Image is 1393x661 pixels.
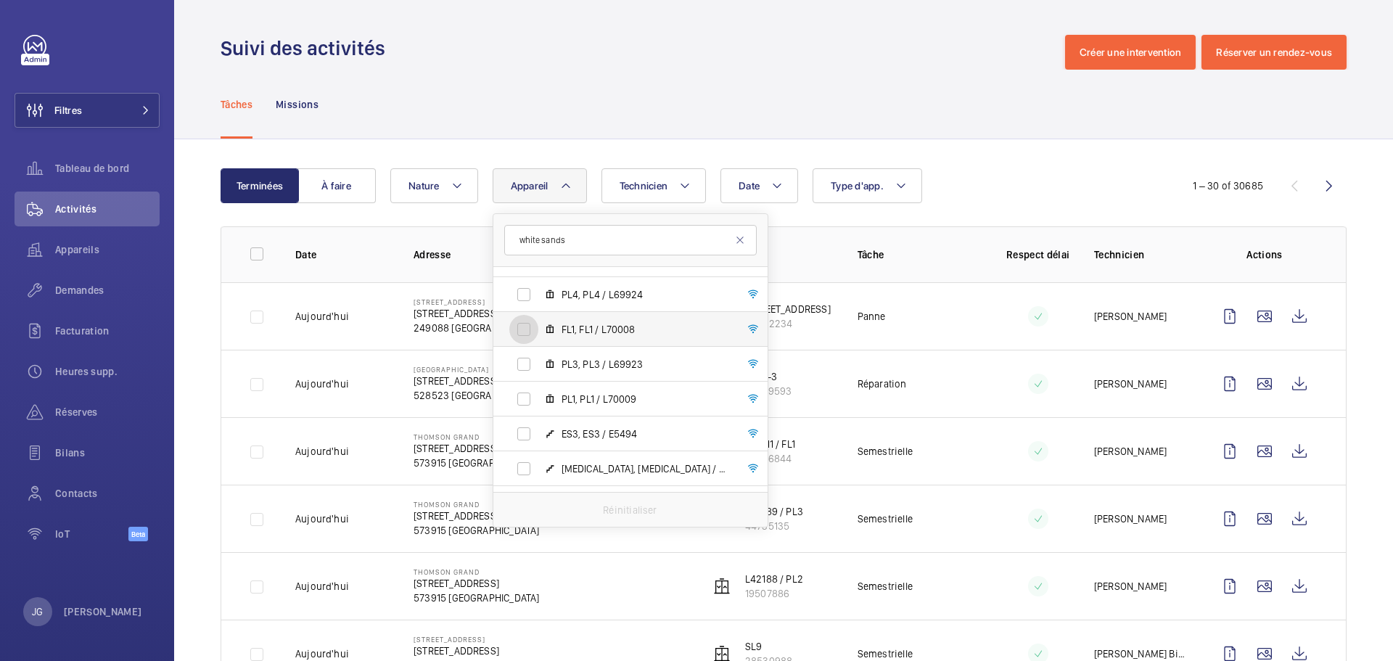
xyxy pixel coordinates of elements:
p: Semestrielle [858,579,913,594]
p: Missions [276,97,319,112]
button: Appareil [493,168,587,203]
input: Chercher par appareil ou adresse [504,225,757,255]
p: L42189 / PL3 [745,504,803,519]
span: Technicien [620,180,668,192]
span: Demandes [55,283,160,297]
p: Thomson Grand [414,432,539,441]
span: FL1, FL1 / L70008 [562,322,730,337]
button: Technicien [601,168,707,203]
span: Type d'app. [831,180,884,192]
p: Aujourd'hui [295,444,349,459]
p: E11-2-3 [745,369,792,384]
p: [PERSON_NAME] [64,604,142,619]
p: [PERSON_NAME] [1094,444,1167,459]
p: [STREET_ADDRESS] [745,302,831,316]
p: Semestrielle [858,444,913,459]
span: Activités [55,202,160,216]
button: À faire [297,168,376,203]
h1: Suivi des activités [221,35,394,62]
p: [PERSON_NAME] Bin [PERSON_NAME] [1094,646,1189,661]
span: PL4, PL4 / L69924 [562,287,730,302]
span: Heures supp. [55,364,160,379]
span: Nature [408,180,440,192]
span: PL3, PL3 / L69923 [562,357,730,371]
p: [PERSON_NAME] [1094,309,1167,324]
p: [STREET_ADDRESS] [414,635,510,644]
p: 528523 [GEOGRAPHIC_DATA] [414,388,542,403]
p: 573915 [GEOGRAPHIC_DATA] [414,523,539,538]
button: Type d'app. [813,168,922,203]
p: Respect délai [1006,247,1071,262]
p: [STREET_ADDRESS] [414,441,539,456]
p: [STREET_ADDRESS] [414,509,539,523]
span: Filtres [54,103,82,118]
button: Réserver un rendez-vous [1201,35,1347,70]
p: Réparation [858,377,907,391]
button: Date [720,168,798,203]
p: Panne [858,309,886,324]
p: Thomson Grand [414,567,539,576]
p: Thomson Grand [414,500,539,509]
p: Appareil [710,247,834,262]
p: JG [32,604,43,619]
p: [PERSON_NAME] [1094,579,1167,594]
p: [GEOGRAPHIC_DATA] [414,365,542,374]
p: Aujourd'hui [295,377,349,391]
span: PL1, PL1 / L70009 [562,392,730,406]
p: Adresse [414,247,686,262]
p: Date [295,247,390,262]
p: [STREET_ADDRESS] [414,374,542,388]
p: Aujourd'hui [295,646,349,661]
span: ES3, ES3 / E5494 [562,427,730,441]
p: Aujourd'hui [295,579,349,594]
button: Filtres [15,93,160,128]
img: elevator.svg [713,578,731,595]
p: [PERSON_NAME] [1094,377,1167,391]
span: Date [739,180,760,192]
p: Technicien [1094,247,1189,262]
p: [PERSON_NAME] [1094,512,1167,526]
p: [STREET_ADDRESS] [414,576,539,591]
p: Aujourd'hui [295,309,349,324]
p: [STREET_ADDRESS] [414,297,542,306]
span: IoT [55,527,128,541]
span: [MEDICAL_DATA], [MEDICAL_DATA] / E5898 [562,461,730,476]
span: Beta [128,527,148,541]
p: Actions [1212,247,1317,262]
span: Facturation [55,324,160,338]
p: 573915 [GEOGRAPHIC_DATA] [414,591,539,605]
p: 249088 [GEOGRAPHIC_DATA] [414,321,542,335]
p: L42111 / FL1 [745,437,795,451]
p: Semestrielle [858,646,913,661]
span: Bilans [55,446,160,460]
p: 573915 [GEOGRAPHIC_DATA] [414,456,539,470]
p: SL9 [745,639,792,654]
p: [STREET_ADDRESS] [414,644,510,658]
p: Tâche [858,247,982,262]
p: 73809593 [745,384,792,398]
p: [STREET_ADDRESS] [414,306,542,321]
span: Tableau de bord [55,161,160,176]
p: 36042234 [745,316,831,331]
span: Contacts [55,486,160,501]
span: Appareil [511,180,548,192]
p: Réinitialiser [603,503,657,517]
p: L42188 / PL2 [745,572,803,586]
button: Créer une intervention [1065,35,1196,70]
button: Nature [390,168,478,203]
span: Appareils [55,242,160,257]
p: 44735135 [745,519,803,533]
p: Semestrielle [858,512,913,526]
button: Terminées [221,168,299,203]
span: Réserves [55,405,160,419]
p: Aujourd'hui [295,512,349,526]
p: 75906844 [745,451,795,466]
p: Tâches [221,97,252,112]
div: 1 – 30 of 30685 [1193,178,1263,193]
p: 19507886 [745,586,803,601]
